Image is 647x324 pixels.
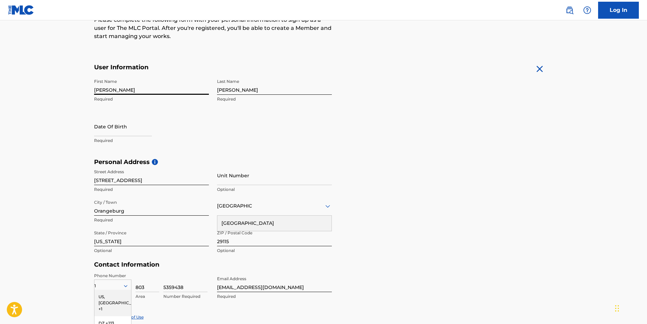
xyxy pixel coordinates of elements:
p: Required [94,186,209,193]
img: search [565,6,574,14]
span: i [152,159,158,165]
p: Required [94,138,209,144]
img: help [583,6,591,14]
p: Optional [217,186,332,193]
p: Required [217,293,332,300]
p: Optional [217,248,332,254]
a: Log In [598,2,639,19]
div: Drag [615,298,619,319]
img: MLC Logo [8,5,34,15]
p: Please complete the following form with your personal information to sign up as a user for The ML... [94,16,332,40]
h5: User Information [94,64,332,71]
p: Number Required [163,293,208,300]
img: close [534,64,545,74]
p: Required [94,217,209,223]
p: Optional [94,248,209,254]
h5: Contact Information [94,261,332,269]
iframe: Chat Widget [613,291,647,324]
h5: Personal Address [94,158,553,166]
p: Required [217,96,332,102]
p: Required [94,96,209,102]
div: [GEOGRAPHIC_DATA] [217,216,331,231]
div: Help [580,3,594,17]
a: Public Search [563,3,576,17]
a: Terms of Use [118,314,144,320]
div: US, [GEOGRAPHIC_DATA] +1 [94,290,131,316]
p: Area [136,293,159,300]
